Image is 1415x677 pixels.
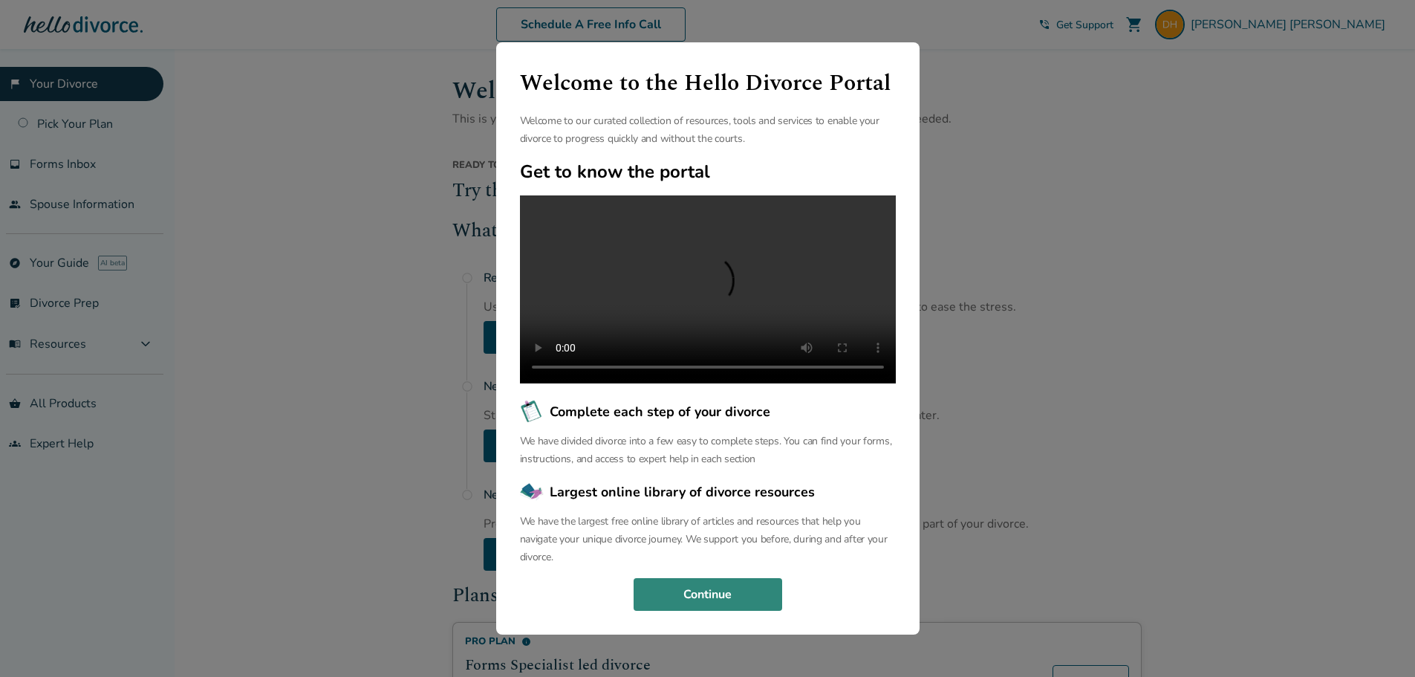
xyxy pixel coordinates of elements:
button: Continue [634,578,782,611]
iframe: Chat Widget [1341,606,1415,677]
h2: Get to know the portal [520,160,896,184]
img: Complete each step of your divorce [520,400,544,424]
p: We have divided divorce into a few easy to complete steps. You can find your forms, instructions,... [520,433,896,468]
img: Largest online library of divorce resources [520,480,544,504]
h1: Welcome to the Hello Divorce Portal [520,66,896,100]
p: We have the largest free online library of articles and resources that help you navigate your uni... [520,513,896,566]
span: Largest online library of divorce resources [550,482,815,502]
span: Complete each step of your divorce [550,402,770,421]
p: Welcome to our curated collection of resources, tools and services to enable your divorce to prog... [520,112,896,148]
